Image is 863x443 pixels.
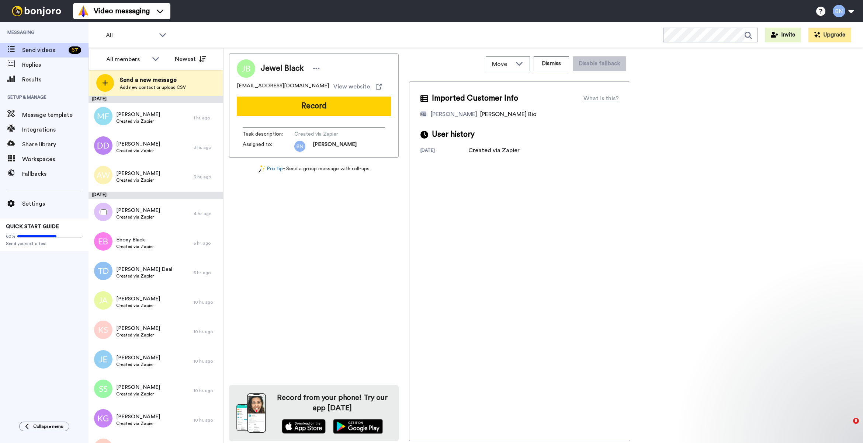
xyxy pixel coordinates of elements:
span: Created via Zapier [116,177,160,183]
img: appstore [282,419,326,434]
span: Workspaces [22,155,89,164]
span: [PERSON_NAME] [116,384,160,391]
div: 10 hr. ago [194,329,219,335]
div: 5 hr. ago [194,240,219,246]
span: 60% [6,233,15,239]
img: vm-color.svg [77,5,89,17]
span: Created via Zapier [116,148,160,154]
img: magic-wand.svg [259,165,265,173]
span: Created via Zapier [116,421,160,426]
img: kg.png [94,409,112,428]
span: User history [432,129,475,140]
div: [DATE] [89,96,223,103]
div: 10 hr. ago [194,388,219,394]
img: playstore [333,419,383,434]
div: 3 hr. ago [194,144,219,150]
img: ks.png [94,321,112,339]
img: ss.png [94,380,112,398]
img: mf.png [94,107,112,125]
span: Send yourself a test [6,241,83,247]
img: aw.png [94,166,112,184]
div: [PERSON_NAME] [431,110,477,119]
span: Created via Zapier [116,303,160,308]
span: Task description : [243,130,294,138]
div: What is this? [583,94,619,103]
img: ja.png [94,291,112,310]
span: [EMAIL_ADDRESS][DOMAIN_NAME] [237,82,329,91]
span: Created via Zapier [116,244,154,250]
iframe: Intercom live chat [838,418,856,436]
span: [PERSON_NAME] Deal [116,266,172,273]
button: Collapse menu [19,422,69,431]
span: [PERSON_NAME] [116,207,160,214]
span: [PERSON_NAME] [313,141,357,152]
div: [DATE] [89,192,223,199]
span: Imported Customer Info [432,93,518,104]
button: Dismiss [534,56,569,71]
div: 1 hr. ago [194,115,219,121]
div: - Send a group message with roll-ups [229,165,399,173]
img: dd.png [94,136,112,155]
span: [PERSON_NAME] Bio [480,111,537,117]
span: Created via Zapier [116,362,160,367]
span: Created via Zapier [116,214,160,220]
div: 4 hr. ago [194,211,219,217]
span: Video messaging [94,6,150,16]
button: Invite [765,28,801,42]
button: Record [237,97,391,116]
h4: Record from your phone! Try our app [DATE] [273,393,391,413]
div: 10 hr. ago [194,358,219,364]
img: download [236,393,266,433]
span: Send a new message [120,76,186,84]
div: 10 hr. ago [194,299,219,305]
a: Pro tip [259,165,283,173]
button: Upgrade [808,28,851,42]
span: [PERSON_NAME] [116,140,160,148]
span: Created via Zapier [116,273,172,279]
span: [PERSON_NAME] [116,111,160,118]
span: [PERSON_NAME] [116,170,160,177]
div: 10 hr. ago [194,417,219,423]
span: [PERSON_NAME] [116,413,160,421]
span: Integrations [22,125,89,134]
span: Assigned to: [243,141,294,152]
span: Created via Zapier [294,130,364,138]
img: bj-logo-header-white.svg [9,6,64,16]
span: Send videos [22,46,66,55]
span: Jewel Black [261,63,304,74]
span: [PERSON_NAME] [116,325,160,332]
span: 8 [853,418,859,424]
span: Add new contact or upload CSV [120,84,186,90]
span: Share library [22,140,89,149]
span: Results [22,75,89,84]
div: Created via Zapier [468,146,520,155]
img: bn.png [294,141,305,152]
img: Image of Jewel Black [237,59,255,78]
img: td.png [94,262,112,280]
span: Created via Zapier [116,332,160,338]
div: 67 [69,46,81,54]
span: [PERSON_NAME] [116,295,160,303]
div: 5 hr. ago [194,270,219,276]
div: All members [106,55,148,64]
span: Created via Zapier [116,391,160,397]
span: Collapse menu [33,423,63,429]
img: je.png [94,350,112,369]
span: Fallbacks [22,170,89,178]
span: Ebony Black [116,236,154,244]
span: View website [333,82,370,91]
button: Newest [169,52,212,66]
a: View website [333,82,382,91]
span: Created via Zapier [116,118,160,124]
span: Message template [22,111,89,119]
span: Replies [22,60,89,69]
div: [DATE] [420,147,468,155]
span: Settings [22,199,89,208]
span: [PERSON_NAME] [116,354,160,362]
span: All [106,31,155,40]
span: Move [492,60,512,69]
span: QUICK START GUIDE [6,224,59,229]
button: Disable fallback [573,56,626,71]
div: 3 hr. ago [194,174,219,180]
